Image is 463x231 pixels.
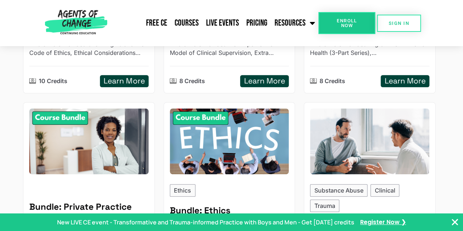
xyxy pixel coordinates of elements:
h5: Learn More [384,77,425,86]
nav: Menu [110,14,318,32]
h5: Bundle: Ethics [170,205,289,216]
button: Close Banner [451,218,459,227]
p: This bundle includes the Empowerment Model of Clinical Supervision, Extra Income and Business Ski... [170,40,289,57]
a: Free CE [142,14,171,32]
h5: Learn More [104,77,145,86]
p: This bundle includes Client Rights and the Code of Ethics, Ethical Considerations with Kids and T... [29,40,149,57]
img: Counseling Approaches To Promote Recovery From Substance Use (5 General CE Credit) - Reading Based [310,108,429,174]
a: Pricing [243,14,271,32]
p: 10 Credits [39,77,67,85]
a: Register Now ❯ [360,218,406,226]
a: Courses [171,14,202,32]
a: Resources [271,14,318,32]
p: This bundle includes Migrant Youth Mental Health (3-Part Series), Native American Mental Health, ... [310,40,429,57]
img: Private Practice Launchpad - 8 Credit CE Bundle [29,108,149,174]
p: Ethics [174,186,191,195]
h5: Learn More [244,77,285,86]
p: 8 Credits [320,77,345,85]
p: New LIVE CE event - Transformative and Trauma-informed Practice with Boys and Men - Get [DATE] cr... [57,218,354,227]
span: SIGN IN [389,21,409,26]
p: 8 Credits [179,77,205,85]
a: SIGN IN [377,15,421,32]
p: Clinical [375,186,395,195]
p: Substance Abuse [314,186,363,195]
h5: Bundle: Private Practice Launchpad [29,202,149,223]
a: Enroll Now [318,12,375,34]
p: Trauma [314,201,335,210]
img: Ethics - 8 Credit CE Bundle [170,108,289,174]
a: Live Events [202,14,243,32]
span: Enroll Now [330,18,363,28]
